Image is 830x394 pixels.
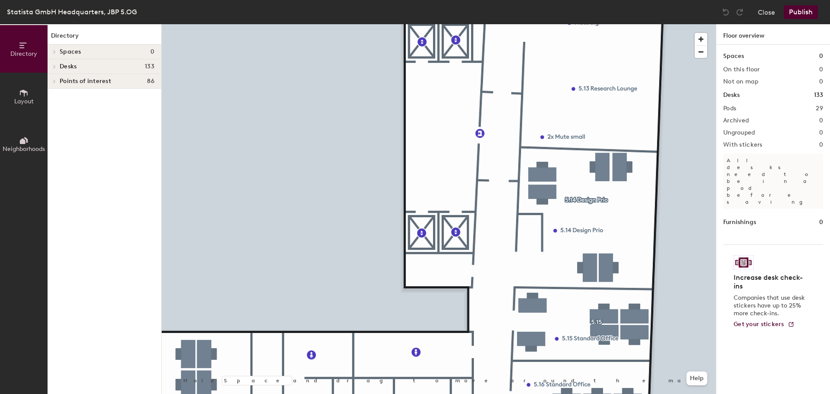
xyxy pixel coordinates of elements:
span: 0 [150,48,154,55]
h2: 29 [816,105,823,112]
h2: Not on map [723,78,758,85]
h2: 0 [819,117,823,124]
h1: 133 [814,90,823,100]
img: Undo [721,8,730,16]
h4: Increase desk check-ins [734,273,808,291]
span: Layout [14,98,34,105]
h2: 0 [819,129,823,136]
h2: 0 [819,141,823,148]
h1: Directory [48,31,161,45]
h2: Pods [723,105,736,112]
h1: 0 [819,218,823,227]
h1: 0 [819,51,823,61]
a: Get your stickers [734,321,795,328]
span: Desks [60,63,77,70]
button: Help [686,372,707,385]
img: Sticker logo [734,255,753,270]
span: Spaces [60,48,81,55]
span: Directory [10,50,37,58]
span: Get your stickers [734,320,784,328]
h1: Desks [723,90,740,100]
p: Companies that use desk stickers have up to 25% more check-ins. [734,294,808,317]
h2: On this floor [723,66,760,73]
h2: Ungrouped [723,129,755,136]
p: All desks need to be in a pod before saving [723,154,823,209]
h1: Floor overview [716,24,830,45]
h2: 0 [819,78,823,85]
h2: Archived [723,117,749,124]
div: Statista GmbH Headquarters, JBP 5.OG [7,6,137,17]
h1: Spaces [723,51,744,61]
span: 133 [145,63,154,70]
button: Publish [784,5,818,19]
h2: 0 [819,66,823,73]
button: Close [758,5,775,19]
span: 86 [147,78,154,85]
span: Points of interest [60,78,111,85]
span: Neighborhoods [3,145,45,153]
h2: With stickers [723,141,763,148]
img: Redo [735,8,744,16]
h1: Furnishings [723,218,756,227]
